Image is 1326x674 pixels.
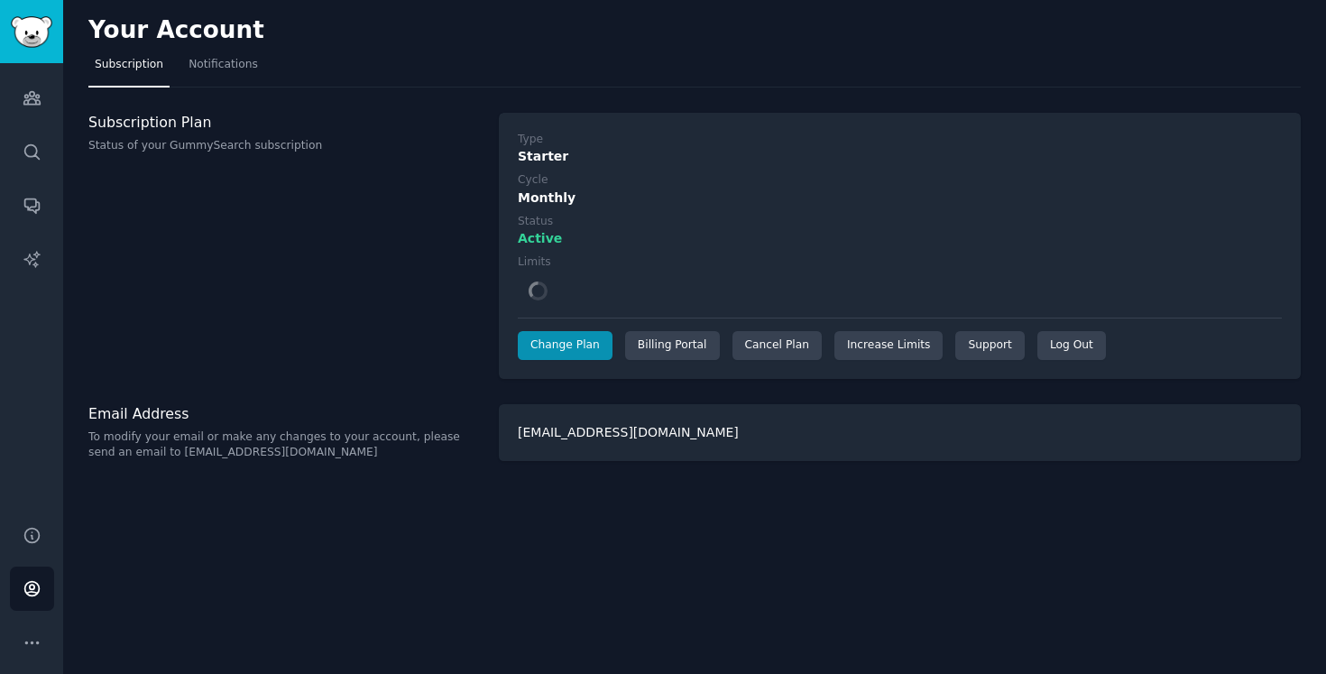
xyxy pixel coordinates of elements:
[518,132,543,148] div: Type
[88,138,480,154] p: Status of your GummySearch subscription
[88,429,480,461] p: To modify your email or make any changes to your account, please send an email to [EMAIL_ADDRESS]...
[518,147,1282,166] div: Starter
[834,331,944,360] a: Increase Limits
[955,331,1024,360] a: Support
[518,189,1282,208] div: Monthly
[189,57,258,73] span: Notifications
[1037,331,1106,360] div: Log Out
[182,51,264,88] a: Notifications
[88,16,264,45] h2: Your Account
[518,331,612,360] a: Change Plan
[88,404,480,423] h3: Email Address
[518,229,562,248] span: Active
[518,172,548,189] div: Cycle
[499,404,1301,461] div: [EMAIL_ADDRESS][DOMAIN_NAME]
[88,51,170,88] a: Subscription
[732,331,822,360] div: Cancel Plan
[518,254,551,271] div: Limits
[11,16,52,48] img: GummySearch logo
[518,214,553,230] div: Status
[625,331,720,360] div: Billing Portal
[88,113,480,132] h3: Subscription Plan
[95,57,163,73] span: Subscription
